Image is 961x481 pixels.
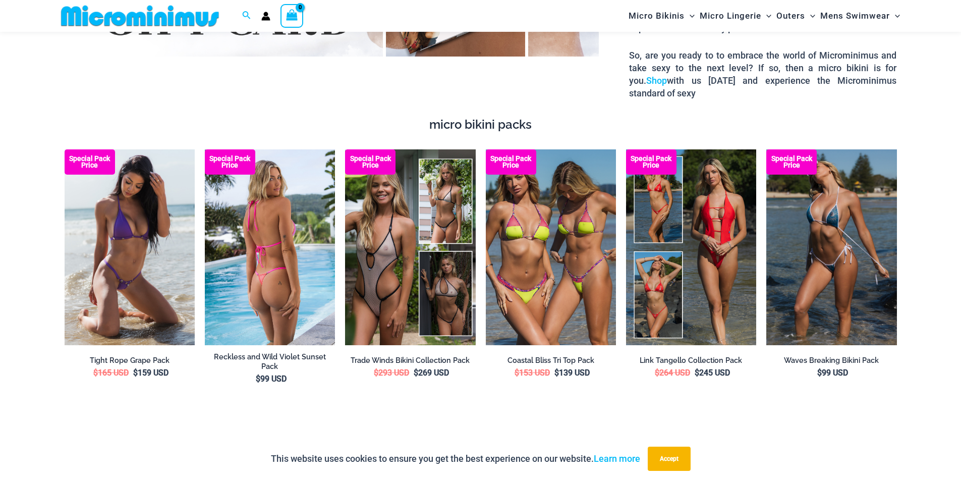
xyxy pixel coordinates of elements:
[817,368,848,378] bdi: 99 USD
[256,374,260,384] span: $
[486,149,616,345] img: Coastal Bliss Leopard Sunset Tri Top Pack
[817,368,822,378] span: $
[626,149,756,345] a: Collection Pack Collection Pack BCollection Pack B
[629,49,896,100] p: So, are you ready to to embrace the world of Microminimus and take sexy to the next level? If so,...
[256,374,287,384] bdi: 99 USD
[648,447,691,471] button: Accept
[594,453,640,464] a: Learn more
[515,368,519,378] span: $
[695,368,699,378] span: $
[685,3,695,29] span: Menu Toggle
[626,155,676,169] b: Special Pack Price
[205,155,255,169] b: Special Pack Price
[890,3,900,29] span: Menu Toggle
[700,3,761,29] span: Micro Lingerie
[625,2,905,30] nav: Site Navigation
[761,3,771,29] span: Menu Toggle
[414,368,449,378] bdi: 269 USD
[93,368,98,378] span: $
[65,155,115,169] b: Special Pack Price
[766,149,896,345] a: Waves Breaking Ocean 312 Top 456 Bottom 08 Waves Breaking Ocean 312 Top 456 Bottom 04Waves Breaki...
[205,352,335,371] a: Reckless and Wild Violet Sunset Pack
[242,10,251,22] a: Search icon link
[646,75,667,86] a: Shop
[805,3,815,29] span: Menu Toggle
[626,149,756,345] img: Collection Pack
[486,155,536,169] b: Special Pack Price
[345,155,395,169] b: Special Pack Price
[57,5,223,27] img: MM SHOP LOGO FLAT
[776,3,805,29] span: Outers
[374,368,378,378] span: $
[133,368,138,378] span: $
[486,356,616,365] a: Coastal Bliss Tri Top Pack
[414,368,418,378] span: $
[65,149,195,345] img: Tight Rope Grape 319 Tri Top 4212 Micro Bottom 02
[697,3,774,29] a: Micro LingerieMenu ToggleMenu Toggle
[655,368,659,378] span: $
[65,118,897,132] h4: micro bikini packs
[133,368,168,378] bdi: 159 USD
[655,368,690,378] bdi: 264 USD
[93,368,129,378] bdi: 165 USD
[205,149,335,345] a: Reckless and Wild Violet Sunset 306 Top 466 Bottom 06 Reckless and Wild Violet Sunset 306 Top 466...
[280,4,304,27] a: View Shopping Cart, empty
[486,149,616,345] a: Coastal Bliss Leopard Sunset Tri Top Pack Coastal Bliss Leopard Sunset Tri Top Pack BCoastal Blis...
[818,3,902,29] a: Mens SwimwearMenu ToggleMenu Toggle
[205,149,335,345] img: Reckless and Wild Violet Sunset 306 Top 466 Bottom 04
[766,149,896,345] img: Waves Breaking Ocean 312 Top 456 Bottom 08
[774,3,818,29] a: OutersMenu ToggleMenu Toggle
[554,368,590,378] bdi: 139 USD
[766,155,817,169] b: Special Pack Price
[65,356,195,365] a: Tight Rope Grape Pack
[345,356,475,365] a: Trade Winds Bikini Collection Pack
[626,3,697,29] a: Micro BikinisMenu ToggleMenu Toggle
[626,356,756,365] a: Link Tangello Collection Pack
[820,3,890,29] span: Mens Swimwear
[374,368,409,378] bdi: 293 USD
[695,368,730,378] bdi: 245 USD
[345,149,475,345] img: Collection Pack (1)
[766,356,896,365] a: Waves Breaking Bikini Pack
[629,3,685,29] span: Micro Bikinis
[515,368,550,378] bdi: 153 USD
[261,12,270,21] a: Account icon link
[271,451,640,466] p: This website uses cookies to ensure you get the best experience on our website.
[345,149,475,345] a: Collection Pack (1) Trade Winds IvoryInk 317 Top 469 Thong 11Trade Winds IvoryInk 317 Top 469 Tho...
[554,368,559,378] span: $
[65,149,195,345] a: Tight Rope Grape 319 Tri Top 4212 Micro Bottom 02 Tight Rope Grape 319 Tri Top 4212 Micro Bottom ...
